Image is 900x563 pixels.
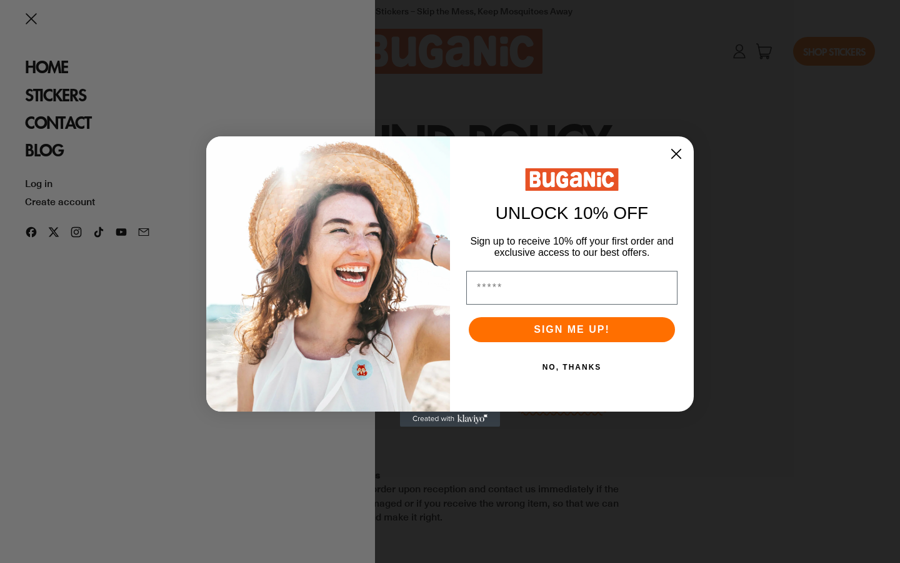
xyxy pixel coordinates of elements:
span: Sign up to receive 10% off your first order and exclusive access to our best offers. [470,236,673,258]
button: Close dialog [665,143,687,165]
a: Created with Klaviyo - opens in a new tab [400,412,500,427]
button: NO, THANKS [466,355,677,380]
button: SIGN ME UP! [469,317,675,342]
img: Buganic [525,168,619,191]
span: UNLOCK 10% OFF [496,203,648,223]
img: 52733373-90c9-48d4-85dc-58dc18dbc25f.png [206,136,450,412]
